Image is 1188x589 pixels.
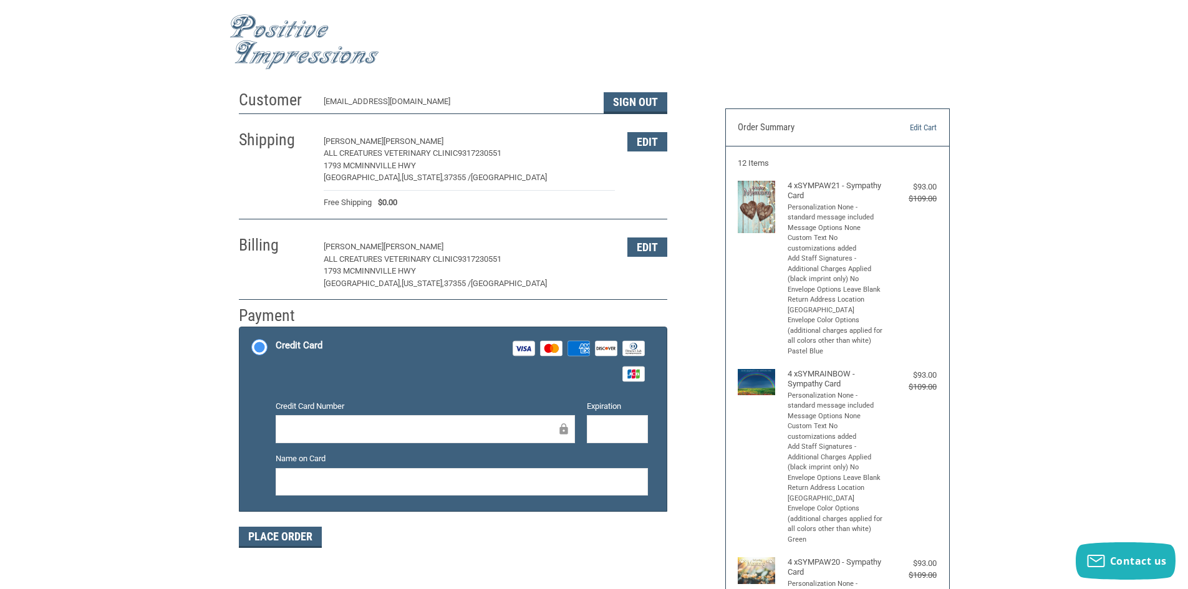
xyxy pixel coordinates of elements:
h4: 4 x SYMPAW21 - Sympathy Card [788,181,884,201]
li: Envelope Color Options (additional charges applied for all colors other than white) Pastel Blue [788,315,884,357]
span: $0.00 [372,196,397,209]
label: Expiration [587,400,648,413]
span: [PERSON_NAME] [324,242,384,251]
span: 37355 / [444,173,471,182]
li: Envelope Color Options (additional charges applied for all colors other than white) Green [788,504,884,545]
h2: Billing [239,235,312,256]
span: Free Shipping [324,196,372,209]
h4: 4 x SYMPAW20 - Sympathy Card [788,557,884,578]
button: Edit [627,237,667,257]
span: All Creatures Veterinary Clinic [324,254,458,264]
button: Edit [627,132,667,151]
button: Contact us [1076,542,1176,580]
li: Custom Text No customizations added [788,233,884,254]
div: $109.00 [887,193,937,205]
li: Envelope Options Leave Blank [788,285,884,295]
h3: 12 Items [738,158,937,168]
label: Credit Card Number [276,400,575,413]
span: [US_STATE], [402,173,444,182]
span: 9317230551 [458,148,501,158]
span: [PERSON_NAME] [324,136,384,146]
button: Place Order [239,527,322,548]
li: Return Address Location [GEOGRAPHIC_DATA] [788,295,884,315]
span: [PERSON_NAME] [384,242,443,251]
span: [GEOGRAPHIC_DATA], [324,279,402,288]
span: Contact us [1110,554,1167,568]
div: Credit Card [276,335,322,356]
span: All Creatures Veterinary Clinic [324,148,458,158]
span: [US_STATE], [402,279,444,288]
span: 1793 McMinnville Hwy [324,161,416,170]
h3: Order Summary [738,122,873,134]
li: Add Staff Signatures - Additional Charges Applied (black imprint only) No [788,442,884,473]
h2: Payment [239,305,312,326]
div: [EMAIL_ADDRESS][DOMAIN_NAME] [324,95,591,113]
div: $93.00 [887,557,937,570]
li: Return Address Location [GEOGRAPHIC_DATA] [788,483,884,504]
div: $109.00 [887,569,937,582]
li: Personalization None - standard message included [788,203,884,223]
span: [GEOGRAPHIC_DATA] [471,279,547,288]
li: Message Options None [788,411,884,422]
h2: Shipping [239,130,312,150]
span: [PERSON_NAME] [384,136,443,146]
label: Name on Card [276,453,648,465]
li: Add Staff Signatures - Additional Charges Applied (black imprint only) No [788,254,884,285]
li: Message Options None [788,223,884,234]
span: [GEOGRAPHIC_DATA] [471,173,547,182]
span: 37355 / [444,279,471,288]
h2: Customer [239,90,312,110]
img: Positive Impressions [229,14,379,70]
li: Envelope Options Leave Blank [788,473,884,484]
a: Edit Cart [873,122,937,134]
h4: 4 x SYMRAINBOW - Sympathy Card [788,369,884,390]
button: Sign Out [604,92,667,113]
li: Personalization None - standard message included [788,391,884,411]
div: $93.00 [887,369,937,381]
li: Custom Text No customizations added [788,421,884,442]
div: $93.00 [887,181,937,193]
span: 1793 McMinnville Hwy [324,266,416,275]
span: [GEOGRAPHIC_DATA], [324,173,402,182]
span: 9317230551 [458,254,501,264]
div: $109.00 [887,381,937,393]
